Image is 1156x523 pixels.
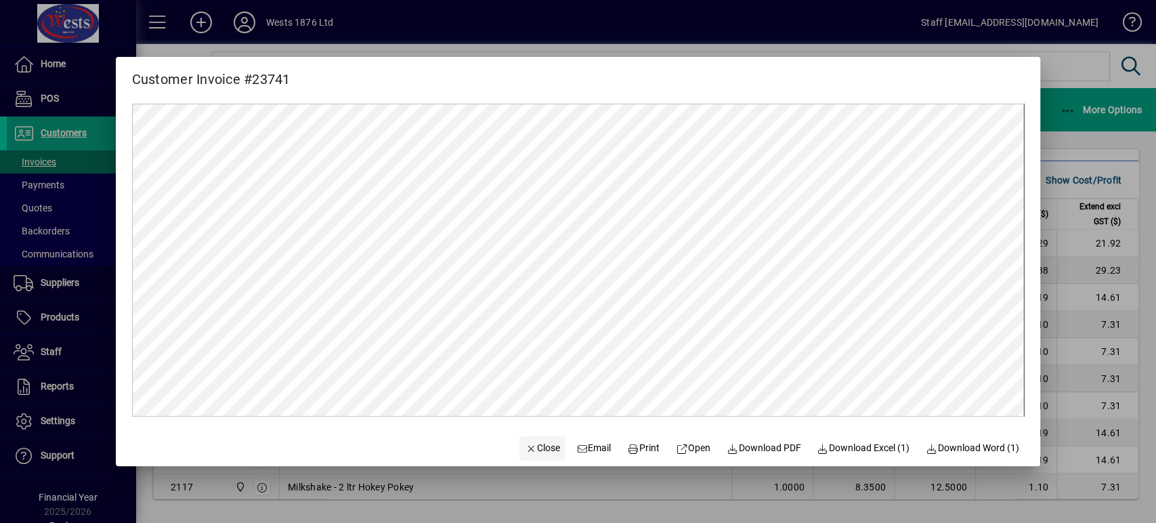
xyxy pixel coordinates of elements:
[576,441,612,455] span: Email
[525,441,560,455] span: Close
[670,436,716,461] a: Open
[926,441,1019,455] span: Download Word (1)
[676,441,710,455] span: Open
[628,441,660,455] span: Print
[811,436,915,461] button: Download Excel (1)
[571,436,617,461] button: Email
[116,57,307,90] h2: Customer Invoice #23741
[721,436,807,461] a: Download PDF
[622,436,665,461] button: Print
[817,441,909,455] span: Download Excel (1)
[920,436,1025,461] button: Download Word (1)
[519,436,565,461] button: Close
[727,441,801,455] span: Download PDF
